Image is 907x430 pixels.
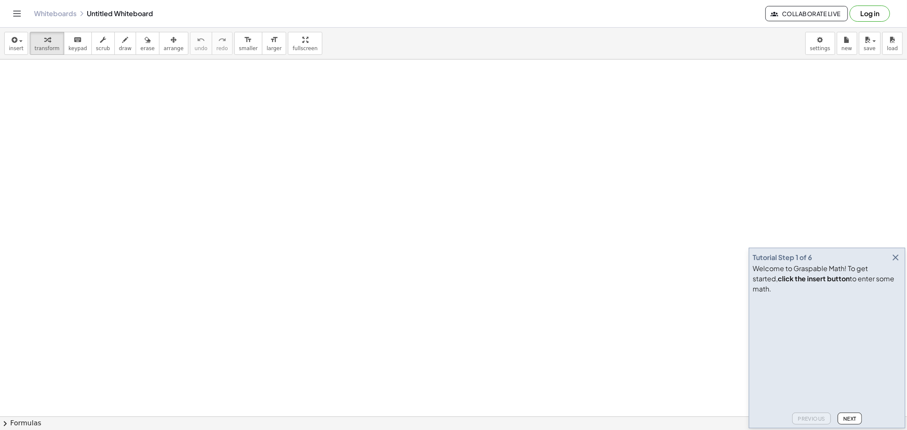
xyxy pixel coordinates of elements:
button: Log in [850,6,890,22]
button: redoredo [212,32,233,55]
button: Collaborate Live [765,6,848,21]
button: draw [114,32,136,55]
span: erase [140,45,154,51]
a: Whiteboards [34,9,77,18]
i: keyboard [74,35,82,45]
span: scrub [96,45,110,51]
button: fullscreen [288,32,322,55]
button: Toggle navigation [10,7,24,20]
span: draw [119,45,132,51]
button: scrub [91,32,115,55]
button: erase [136,32,159,55]
button: Next [838,413,862,424]
i: format_size [270,35,278,45]
button: insert [4,32,28,55]
span: keypad [68,45,87,51]
i: format_size [244,35,252,45]
div: Tutorial Step 1 of 6 [753,252,812,263]
span: Collaborate Live [773,10,841,17]
span: Next [843,416,856,422]
span: save [864,45,876,51]
span: load [887,45,898,51]
button: arrange [159,32,188,55]
div: Welcome to Graspable Math! To get started, to enter some math. [753,263,901,294]
span: arrange [164,45,184,51]
button: format_sizelarger [262,32,286,55]
button: load [882,32,903,55]
span: transform [34,45,60,51]
span: fullscreen [293,45,317,51]
span: smaller [239,45,258,51]
button: undoundo [190,32,212,55]
span: new [842,45,852,51]
span: settings [810,45,830,51]
i: redo [218,35,226,45]
span: undo [195,45,208,51]
span: redo [216,45,228,51]
button: new [837,32,857,55]
b: click the insert button [778,274,850,283]
button: settings [805,32,835,55]
i: undo [197,35,205,45]
button: transform [30,32,64,55]
span: insert [9,45,23,51]
button: save [859,32,881,55]
button: format_sizesmaller [234,32,262,55]
span: larger [267,45,281,51]
button: keyboardkeypad [64,32,92,55]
